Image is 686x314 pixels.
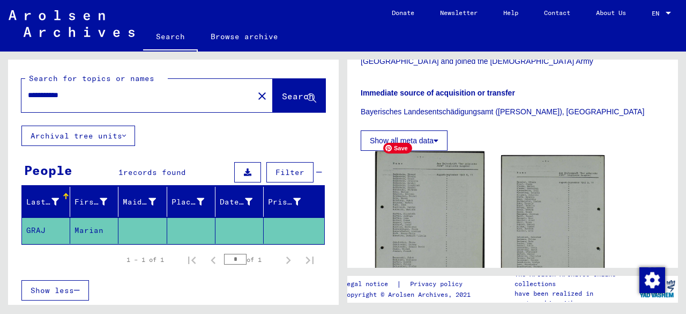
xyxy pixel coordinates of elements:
img: Arolsen_neg.svg [9,10,135,37]
span: EN [652,10,663,17]
mat-header-cell: Place of Birth [167,187,215,217]
a: Legal notice [343,279,397,290]
div: Date of Birth [220,193,266,210]
div: Date of Birth [220,196,252,208]
mat-header-cell: Date of Birth [215,187,264,217]
div: First Name [74,196,107,208]
button: Next page [278,249,299,271]
div: 1 – 1 of 1 [126,255,164,265]
p: Bayerisches Landesentschädigungsamt ([PERSON_NAME]), [GEOGRAPHIC_DATA] [361,106,665,118]
mat-label: Search for topics or names [29,74,154,83]
div: Maiden Name [123,193,169,210]
button: Clear [251,85,273,106]
div: Last Name [26,196,59,208]
p: The Arolsen Archives online collections [514,269,637,289]
span: Show less [31,286,74,295]
button: First page [181,249,203,271]
a: Search [143,24,198,52]
img: Change consent [639,267,665,293]
mat-cell: Marian [70,217,118,244]
div: Prisoner # [268,193,314,210]
div: Place of Birth [171,193,218,210]
img: 001.jpg [375,151,484,304]
button: Archival tree units [21,126,135,146]
button: Last page [299,249,320,271]
span: Save [383,143,412,154]
span: records found [123,167,186,177]
div: | [343,279,475,290]
span: 1 [118,167,123,177]
p: Copyright © Arolsen Archives, 2021 [343,290,475,300]
mat-cell: GRAJ [22,217,70,244]
div: First Name [74,193,121,210]
a: Browse archive [198,24,291,49]
button: Filter [266,162,314,182]
mat-header-cell: Maiden Name [118,187,167,217]
img: 002.jpg [501,155,605,301]
div: Maiden Name [123,196,155,208]
mat-header-cell: First Name [70,187,118,217]
button: Show less [21,280,89,301]
button: Search [273,79,325,112]
b: Immediate source of acquisition or transfer [361,89,515,97]
div: People [24,160,72,180]
button: Previous page [203,249,224,271]
div: Prisoner # [268,196,301,208]
div: of 1 [224,254,278,265]
span: Filter [275,167,304,177]
mat-header-cell: Prisoner # [264,187,324,217]
img: yv_logo.png [637,275,677,302]
div: Place of Birth [171,196,204,208]
p: have been realized in partnership with [514,289,637,308]
mat-icon: close [256,90,269,103]
span: Search [282,91,314,101]
mat-header-cell: Last Name [22,187,70,217]
div: Last Name [26,193,72,210]
a: Privacy policy [401,279,475,290]
button: Show all meta data [361,130,448,151]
